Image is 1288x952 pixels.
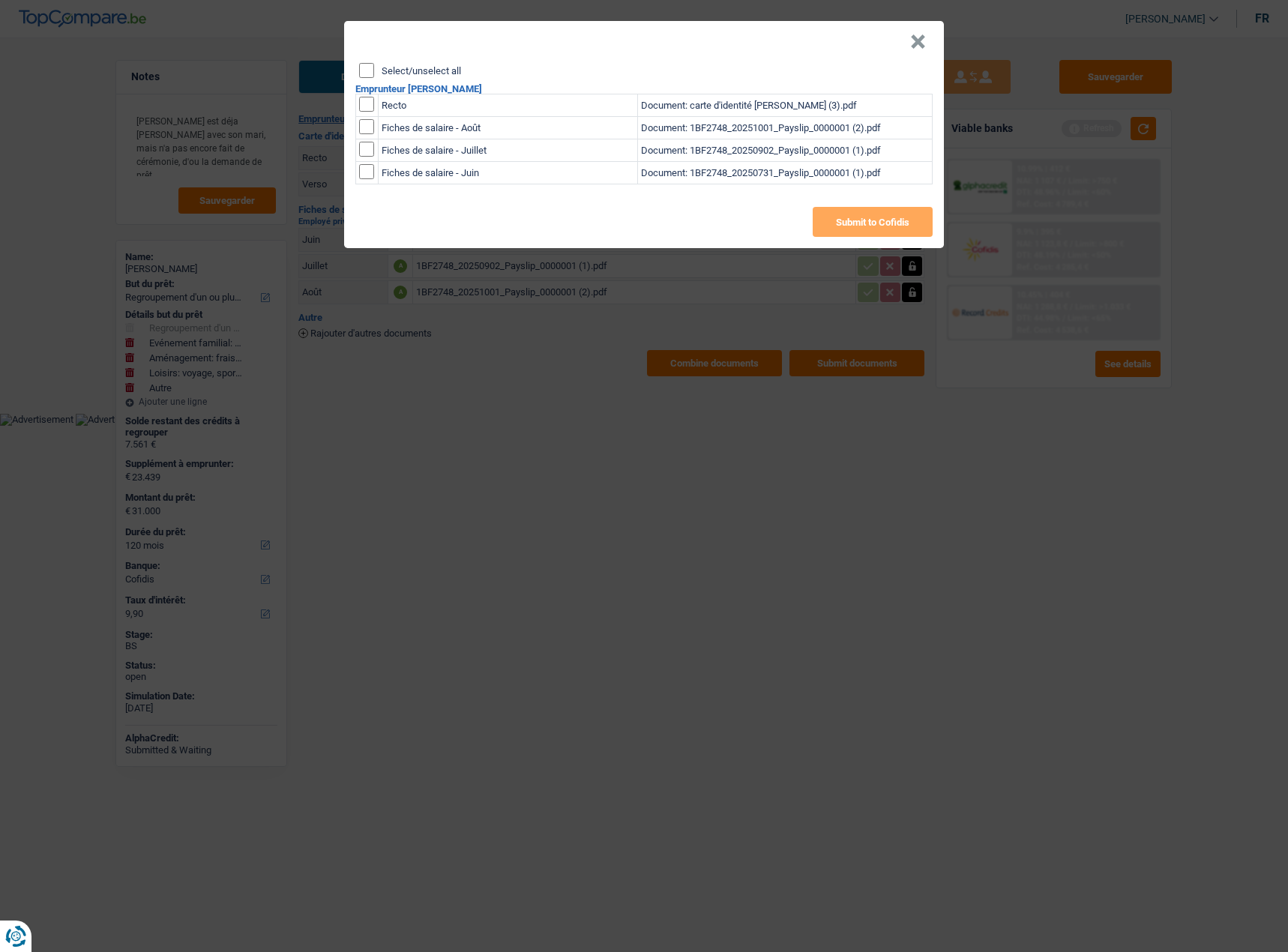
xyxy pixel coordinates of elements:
td: Document: 1BF2748_20250731_Payslip_0000001 (1).pdf [638,162,933,184]
td: Fiches de salaire - Juillet [379,139,638,162]
td: Recto [379,94,638,117]
td: Document: 1BF2748_20251001_Payslip_0000001 (2).pdf [638,117,933,139]
td: Document: carte d'identité [PERSON_NAME] (3).pdf [638,94,933,117]
td: Fiches de salaire - Août [379,117,638,139]
td: Fiches de salaire - Juin [379,162,638,184]
td: Document: 1BF2748_20250902_Payslip_0000001 (1).pdf [638,139,933,162]
button: Close [910,34,926,49]
label: Select/unselect all [382,66,461,76]
h2: Emprunteur [PERSON_NAME] [355,84,933,94]
button: Submit to Cofidis [813,207,933,237]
